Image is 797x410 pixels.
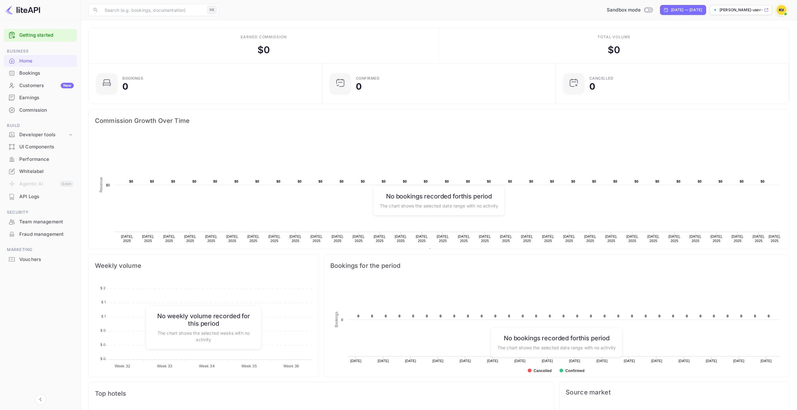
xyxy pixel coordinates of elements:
[550,179,554,183] text: $0
[761,179,765,183] text: $0
[590,314,592,318] text: 0
[99,177,103,192] text: Revenue
[563,235,575,243] text: [DATE], 2025
[213,179,217,183] text: $0
[500,235,512,243] text: [DATE], 2025
[310,235,323,243] text: [DATE], 2025
[4,228,77,240] a: Fraud management
[4,209,77,216] span: Security
[19,58,74,65] div: Home
[613,179,617,183] text: $0
[761,359,772,363] text: [DATE]
[374,235,386,243] text: [DATE], 2025
[150,179,154,183] text: $0
[658,314,660,318] text: 0
[163,235,175,243] text: [DATE], 2025
[466,179,470,183] text: $0
[4,191,77,202] a: API Logs
[4,153,77,165] a: Performance
[290,235,302,243] text: [DATE], 2025
[432,359,444,363] text: [DATE]
[330,261,783,271] span: Bookings for the period
[597,34,631,40] div: Total volume
[95,261,312,271] span: Weekly volume
[19,107,74,114] div: Commission
[769,235,781,243] text: [DATE], 2025
[440,314,441,318] text: 0
[4,67,77,79] a: Bookings
[604,314,606,318] text: 0
[426,314,428,318] text: 0
[115,364,130,368] tspan: Week 32
[101,314,106,319] tspan: $ 1
[4,80,77,92] div: CustomersNew
[521,235,533,243] text: [DATE], 2025
[226,235,238,243] text: [DATE], 2025
[19,131,68,138] div: Developer tools
[129,179,133,183] text: $0
[371,314,373,318] text: 0
[460,359,471,363] text: [DATE]
[542,235,554,243] text: [DATE], 2025
[4,165,77,178] div: Whitelabel
[719,7,763,13] p: [PERSON_NAME]-user-nxcbp.nuit...
[605,235,617,243] text: [DATE], 2025
[589,77,614,80] div: CANCELLED
[276,179,281,183] text: $0
[357,314,359,318] text: 0
[4,254,77,266] div: Vouchers
[604,7,655,14] div: Switch to Production mode
[19,32,74,39] a: Getting started
[617,314,619,318] text: 0
[184,235,196,243] text: [DATE], 2025
[255,179,259,183] text: $0
[171,179,175,183] text: $0
[660,5,706,15] div: Click to change the date range period
[199,364,215,368] tspan: Week 34
[4,29,77,42] div: Getting started
[283,364,299,368] tspan: Week 36
[4,191,77,203] div: API Logs
[481,314,483,318] text: 0
[121,235,133,243] text: [DATE], 2025
[576,314,578,318] text: 0
[19,94,74,101] div: Earnings
[241,364,257,368] tspan: Week 35
[498,344,616,351] p: The chart shows the selected date range with no activity
[100,328,106,333] tspan: $ 0
[458,235,470,243] text: [DATE], 2025
[768,314,770,318] text: 0
[19,218,74,226] div: Team management
[549,314,551,318] text: 0
[380,192,498,200] h6: No bookings recorded for this period
[668,235,681,243] text: [DATE], 2025
[247,235,259,243] text: [DATE], 2025
[4,141,77,152] a: UI Components
[589,82,595,91] div: 0
[4,216,77,227] a: Team management
[535,314,537,318] text: 0
[395,235,407,243] text: [DATE], 2025
[487,179,491,183] text: $0
[298,179,302,183] text: $0
[4,122,77,129] span: Build
[19,231,74,238] div: Fraud management
[4,104,77,116] a: Commission
[122,82,128,91] div: 0
[592,179,596,183] text: $0
[776,5,786,15] img: Kasper User
[563,314,564,318] text: 0
[356,82,362,91] div: 0
[416,235,428,243] text: [DATE], 2025
[514,359,526,363] text: [DATE]
[4,165,77,177] a: Whitelabel
[152,330,255,343] p: The chart shows the selected weeks with no activity
[565,369,584,373] text: Confirmed
[686,314,688,318] text: 0
[508,314,510,318] text: 0
[19,143,74,151] div: UI Components
[19,70,74,77] div: Bookings
[318,179,323,183] text: $0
